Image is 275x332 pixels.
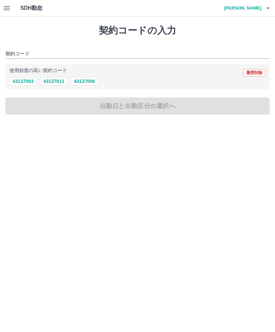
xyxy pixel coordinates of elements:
[71,77,98,85] button: 43137006
[10,68,67,73] p: 使用頻度の高い契約コード
[40,77,67,85] button: 43137011
[243,69,265,76] button: 履歴削除
[5,25,270,36] h1: 契約コードの入力
[10,77,37,85] button: 43137003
